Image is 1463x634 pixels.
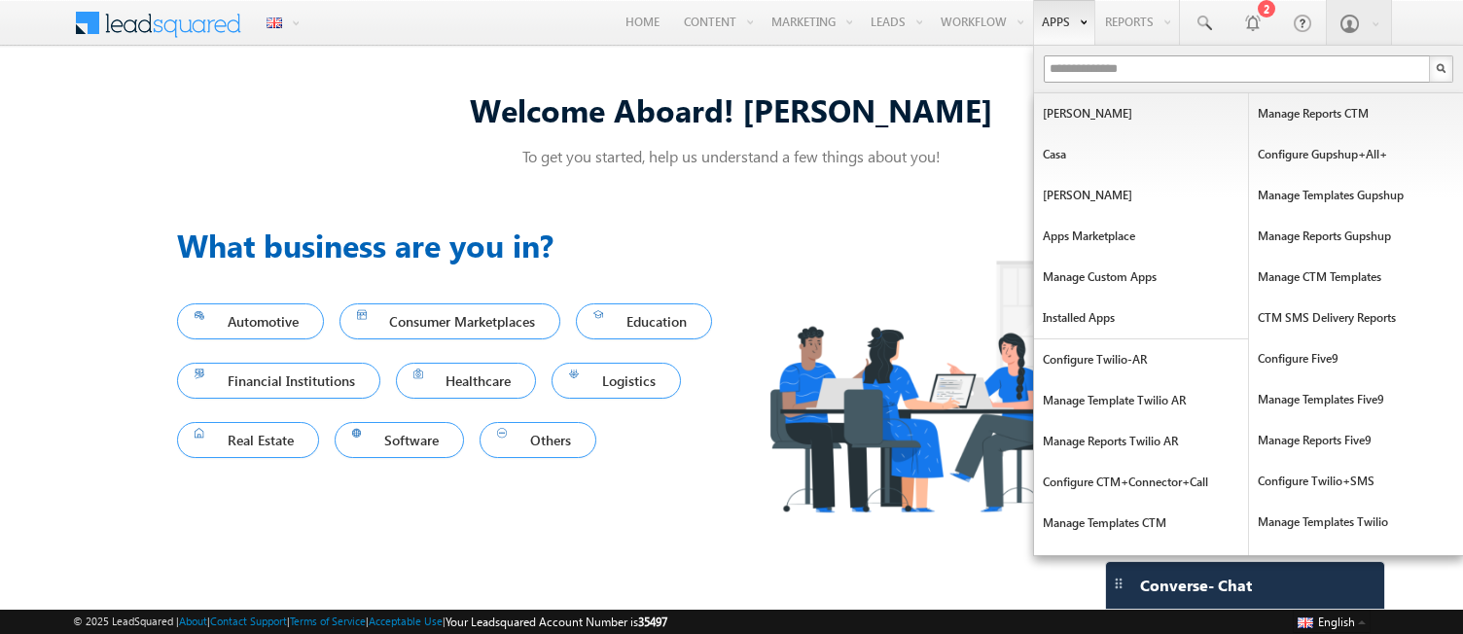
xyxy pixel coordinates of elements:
a: About [179,615,207,627]
a: Manage Template Twilio AR [1034,380,1248,421]
div: Welcome Aboard! [PERSON_NAME] [177,88,1286,130]
span: 35497 [638,615,667,629]
a: Configure CTM+Connector+call [1034,462,1248,503]
a: Apps Marketplace [1034,216,1248,257]
span: Consumer Marketplaces [357,308,544,335]
span: Logistics [569,368,663,394]
a: Configure Twilio+SMS [1249,461,1463,502]
a: [PERSON_NAME] [1034,93,1248,134]
a: Manage Templates five9 [1249,379,1463,420]
p: To get you started, help us understand a few things about you! [177,146,1286,166]
span: Healthcare [413,368,519,394]
a: Configure Five9 [1249,338,1463,379]
a: Manage Reports Twilio [1249,543,1463,583]
span: Automotive [195,308,306,335]
a: Manage CTM Templates [1249,257,1463,298]
span: © 2025 LeadSquared | | | | | [73,613,667,631]
a: Manage Templates CTM [1034,503,1248,544]
a: Installed Apps [1034,298,1248,338]
a: Casa [1034,134,1248,175]
a: Manage Reports CTM [1249,93,1463,134]
a: Terms of Service [290,615,366,627]
img: Industry.png [731,222,1251,551]
a: Manage Reports Gupshup [1249,216,1463,257]
span: Education [593,308,695,335]
a: Contact Support [210,615,287,627]
span: Others [497,427,579,453]
a: Configure Twilio-AR [1034,339,1248,380]
span: English [1318,615,1355,629]
span: Software [352,427,447,453]
a: Configure Gupshup+All+ [1249,134,1463,175]
a: Acceptable Use [369,615,443,627]
span: Converse - Chat [1140,577,1252,594]
h3: What business are you in? [177,222,731,268]
button: English [1293,610,1371,633]
span: Real Estate [195,427,302,453]
span: Your Leadsquared Account Number is [446,615,667,629]
img: Search [1436,63,1445,73]
a: Manage Templates Twilio [1249,502,1463,543]
a: Manage Reports five9 [1249,420,1463,461]
a: Manage Custom Apps [1034,257,1248,298]
a: Manage Reports Twilio AR [1034,421,1248,462]
a: CTM SMS Delivery Reports [1249,298,1463,338]
img: carter-drag [1111,576,1126,591]
a: Manage Templates Gupshup [1249,175,1463,216]
a: [PERSON_NAME] [1034,175,1248,216]
span: Financial Institutions [195,368,363,394]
